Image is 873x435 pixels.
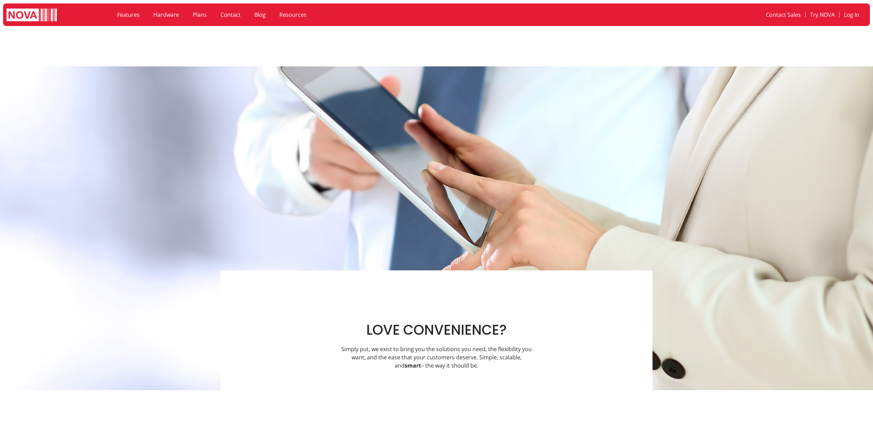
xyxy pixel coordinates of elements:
[839,7,864,23] a: Log In
[248,7,273,23] a: Blog
[610,7,863,23] nav: Menu
[806,7,839,23] a: Try NOVA
[337,322,536,338] h1: LOVE CONVENIENCE?
[761,7,805,23] a: Contact Sales
[186,7,214,23] a: Plans
[147,7,186,23] a: Hardware
[110,7,603,23] nav: Menu
[214,7,248,23] a: Contact
[110,7,147,23] a: Features
[273,7,313,23] a: Resources
[337,345,536,370] p: Simply put, we exist to bring you the solutions you need, the flexibility you want, and the ease ...
[7,9,57,23] img: logo white
[405,362,421,369] strong: smart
